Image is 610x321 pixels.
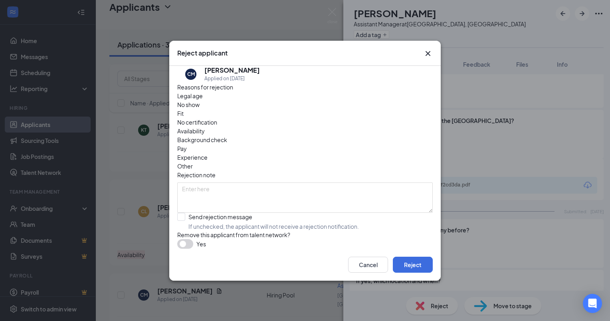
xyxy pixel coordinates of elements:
span: Pay [177,144,187,153]
div: CM [187,71,195,77]
span: Legal age [177,91,203,100]
span: Remove this applicant from talent network? [177,231,290,238]
button: Reject [393,257,433,273]
span: Background check [177,135,227,144]
button: Close [423,49,433,58]
span: Rejection note [177,171,216,178]
span: No certification [177,118,217,127]
h5: [PERSON_NAME] [204,66,260,75]
span: Other [177,162,193,170]
span: Reasons for rejection [177,83,233,91]
div: Open Intercom Messenger [583,294,602,313]
span: Experience [177,153,208,162]
svg: Cross [423,49,433,58]
span: Availability [177,127,205,135]
span: No show [177,100,200,109]
span: Fit [177,109,184,118]
button: Cancel [348,257,388,273]
span: Yes [196,239,206,249]
div: Applied on [DATE] [204,75,260,83]
h3: Reject applicant [177,49,228,57]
